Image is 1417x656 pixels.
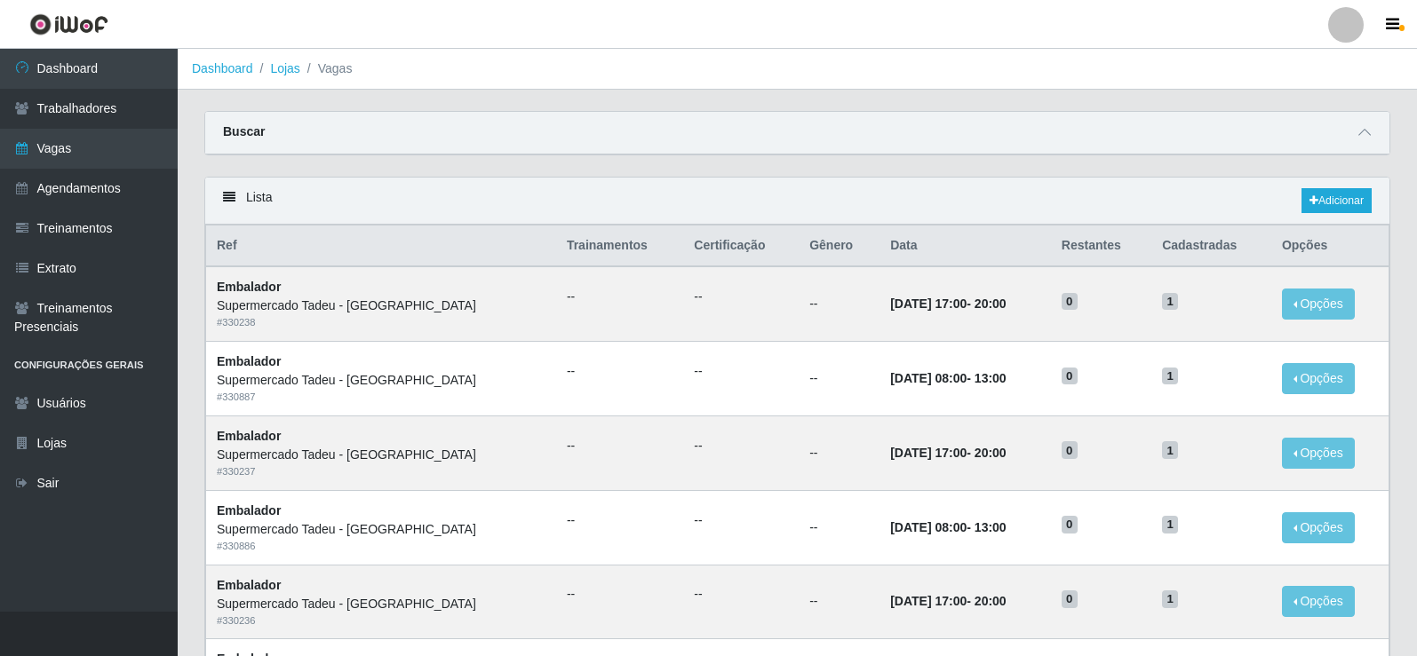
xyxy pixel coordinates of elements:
[890,296,1006,311] strong: -
[694,362,788,381] ul: --
[975,446,1007,460] time: 20:00
[683,225,799,267] th: Certificação
[975,371,1007,385] time: 13:00
[217,503,281,518] strong: Embalador
[178,49,1417,90] nav: breadcrumb
[1062,368,1078,385] span: 0
[217,578,281,592] strong: Embalador
[799,225,880,267] th: Gênero
[567,511,673,530] ul: --
[217,371,545,390] div: Supermercado Tadeu - [GEOGRAPHIC_DATA]
[192,61,253,75] a: Dashboard
[975,296,1007,311] time: 20:00
[223,124,265,138] strong: Buscar
[890,594,967,608] time: [DATE] 17:00
[556,225,683,267] th: Trainamentos
[1302,188,1372,213] a: Adicionar
[1282,512,1355,543] button: Opções
[890,296,967,311] time: [DATE] 17:00
[1062,516,1078,533] span: 0
[975,594,1007,608] time: 20:00
[1282,438,1355,469] button: Opções
[217,390,545,405] div: # 330887
[799,266,880,341] td: --
[1282,586,1355,617] button: Opções
[694,437,788,455] ul: --
[799,565,880,639] td: --
[890,446,967,460] time: [DATE] 17:00
[890,371,967,385] time: [DATE] 08:00
[1151,225,1271,267] th: Cadastradas
[217,296,545,315] div: Supermercado Tadeu - [GEOGRAPHIC_DATA]
[1162,590,1178,608] span: 1
[217,539,545,554] div: # 330886
[217,429,281,443] strong: Embalador
[890,520,1006,534] strong: -
[880,225,1051,267] th: Data
[29,13,108,36] img: CoreUI Logo
[567,288,673,306] ul: --
[1162,293,1178,311] span: 1
[799,342,880,416] td: --
[567,362,673,381] ul: --
[799,415,880,490] td: --
[1162,516,1178,533] span: 1
[890,520,967,534] time: [DATE] 08:00
[217,280,281,294] strong: Embalador
[567,585,673,604] ul: --
[1051,225,1151,267] th: Restantes
[1162,368,1178,385] span: 1
[694,511,788,530] ul: --
[205,178,1389,225] div: Lista
[1282,363,1355,394] button: Opções
[217,595,545,613] div: Supermercado Tadeu - [GEOGRAPHIC_DATA]
[975,520,1007,534] time: 13:00
[1162,441,1178,459] span: 1
[217,464,545,479] div: # 330237
[1062,590,1078,608] span: 0
[799,490,880,565] td: --
[890,371,1006,385] strong: -
[1062,293,1078,311] span: 0
[1271,225,1389,267] th: Opções
[1062,441,1078,459] span: 0
[217,446,545,464] div: Supermercado Tadeu - [GEOGRAPHIC_DATA]
[890,594,1006,608] strong: -
[1282,288,1355,320] button: Opções
[206,225,556,267] th: Ref
[217,520,545,539] div: Supermercado Tadeu - [GEOGRAPHIC_DATA]
[567,437,673,455] ul: --
[217,354,281,368] strong: Embalador
[270,61,299,75] a: Lojas
[694,288,788,306] ul: --
[217,315,545,330] div: # 330238
[890,446,1006,460] strong: -
[694,585,788,604] ul: --
[217,613,545,628] div: # 330236
[300,59,353,78] li: Vagas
